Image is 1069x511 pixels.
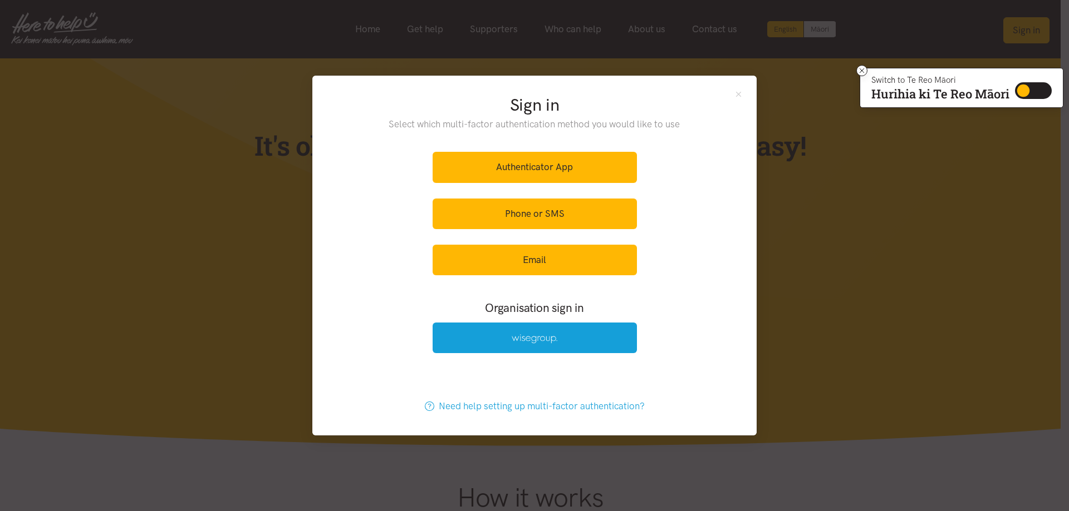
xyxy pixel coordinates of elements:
a: Authenticator App [433,152,637,182]
a: Phone or SMS [433,199,637,229]
h3: Organisation sign in [402,300,667,316]
button: Close [734,89,743,98]
img: Wise Group [512,334,557,344]
p: Hurihia ki Te Reo Māori [871,89,1009,99]
p: Select which multi-factor authentication method you would like to use [366,117,703,132]
a: Email [433,245,637,275]
p: Switch to Te Reo Māori [871,77,1009,83]
a: Need help setting up multi-factor authentication? [413,391,656,421]
h2: Sign in [366,93,703,117]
